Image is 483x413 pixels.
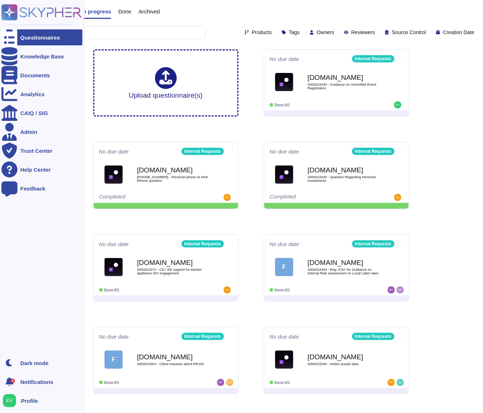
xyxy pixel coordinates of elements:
div: Documents [20,73,50,78]
div: Internal Requests [352,148,394,155]
div: Admin [20,129,37,135]
img: user [3,394,16,407]
img: user [224,286,231,294]
div: Internal Requests [352,240,394,248]
div: Internal Requests [352,333,394,340]
div: Help Center [20,167,51,172]
img: user [397,286,404,294]
div: 9+ [11,379,15,383]
img: user [397,379,404,386]
div: Trust Center [20,148,52,154]
img: Logo [275,165,293,184]
span: No due date [270,241,299,247]
b: [DOMAIN_NAME] [137,353,210,360]
a: Analytics [1,86,82,102]
input: Search by keywords [29,26,205,39]
a: Help Center [1,161,82,177]
span: 0000023294 - Notion purple data [308,362,380,366]
b: [DOMAIN_NAME] [308,74,380,81]
span: Products [252,30,272,35]
img: Logo [105,165,123,184]
span: Archived [139,9,160,14]
span: Done: 0/1 [104,381,119,385]
div: Completed [99,194,188,201]
div: Dark mode [20,360,49,366]
span: Done: 0/1 [275,381,290,385]
div: Internal Requests [352,55,394,62]
div: Completed [270,194,359,201]
b: [DOMAIN_NAME] [308,259,380,266]
img: user [394,101,401,109]
b: [DOMAIN_NAME] [137,259,210,266]
a: Admin [1,124,82,140]
span: Notifications [20,379,53,385]
img: user [226,379,233,386]
a: Questionnaires [1,29,82,45]
img: Logo [275,73,293,91]
span: Profile [21,398,38,404]
b: [DOMAIN_NAME] [308,167,380,173]
span: Done [118,9,131,14]
span: 0000023320 - Question Regarding Personal Investments [308,175,380,182]
div: Internal Requests [181,333,224,340]
div: CAIQ / SIG [20,110,48,116]
span: In progress [81,9,111,14]
span: Reviewers [351,30,375,35]
span: Tags [289,30,300,35]
img: user [394,194,401,201]
span: No due date [270,149,299,154]
div: Upload questionnaire(s) [129,67,203,99]
span: 0000023272 - CD / ED support for kitchen appliance DtV engagement [137,268,210,275]
div: Knowledge Base [20,54,64,59]
span: No due date [99,334,129,339]
span: Source Control [392,30,426,35]
div: F [105,351,123,369]
a: Knowledge Base [1,48,82,64]
a: Documents [1,67,82,83]
img: user [388,379,395,386]
span: 0000023302 - Client requests about RE100 [137,362,210,366]
button: user [1,393,21,409]
a: Feedback [1,180,82,196]
span: No due date [270,334,299,339]
img: user [388,286,395,294]
span: [PHONE_NUMBER] - Personal phone vs McK iPhone question [137,175,210,182]
span: 0000023303 - Reg: POC for Guidance on Internal Risk assessment on Local Labor laws [308,268,380,275]
span: 0000023330 - Guidance on Unverified Event Registration [308,83,380,90]
span: Done: 0/1 [275,288,290,292]
img: Logo [275,351,293,369]
span: Done: 0/1 [104,288,119,292]
a: CAIQ / SIG [1,105,82,121]
div: Questionnaires [20,35,60,40]
div: Internal Requests [181,148,224,155]
span: Done: 0/1 [275,103,290,107]
span: Owners [317,30,334,35]
b: [DOMAIN_NAME] [137,167,210,173]
img: user [224,194,231,201]
div: F [275,258,293,276]
img: Logo [105,258,123,276]
a: Trust Center [1,143,82,159]
div: Feedback [20,186,45,191]
span: No due date [99,241,129,247]
span: No due date [99,149,129,154]
div: Analytics [20,91,45,97]
div: Internal Requests [181,240,224,248]
span: Creation Date [443,30,474,35]
span: No due date [270,56,299,62]
b: [DOMAIN_NAME] [308,353,380,360]
img: user [217,379,224,386]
